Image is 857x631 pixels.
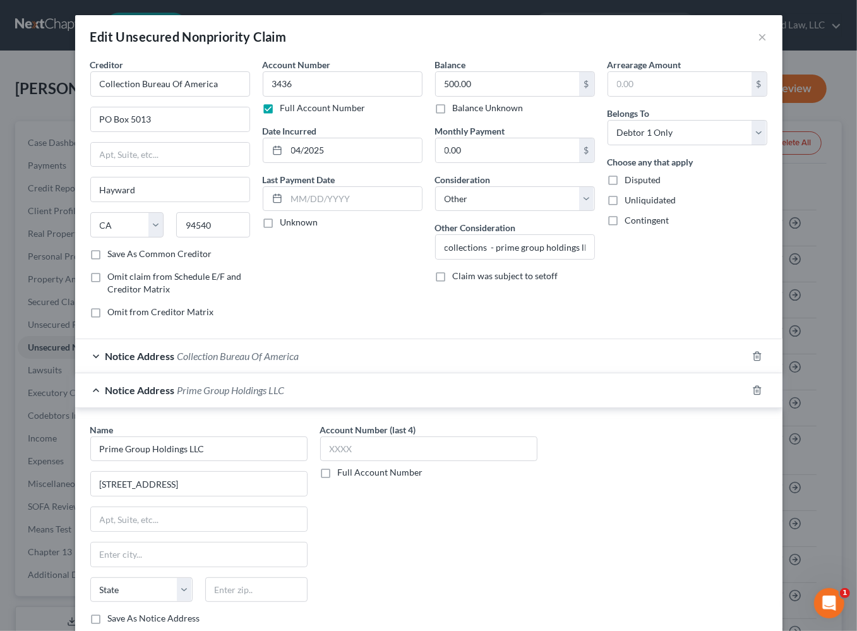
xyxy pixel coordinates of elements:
[625,195,676,205] span: Unliquidated
[90,71,250,97] input: Search creditor by name...
[177,350,299,362] span: Collection Bureau Of America
[435,173,491,186] label: Consideration
[579,72,594,96] div: $
[108,306,214,317] span: Omit from Creditor Matrix
[263,58,331,71] label: Account Number
[105,384,175,396] span: Notice Address
[90,436,308,462] input: Search by name...
[625,215,669,225] span: Contingent
[435,58,466,71] label: Balance
[608,155,693,169] label: Choose any that apply
[436,72,579,96] input: 0.00
[108,612,200,625] label: Save As Notice Address
[814,588,844,618] iframe: Intercom live chat
[176,212,250,237] input: Enter zip...
[625,174,661,185] span: Disputed
[263,173,335,186] label: Last Payment Date
[579,138,594,162] div: $
[758,29,767,44] button: ×
[263,71,423,97] input: --
[287,138,422,162] input: MM/DD/YYYY
[608,72,752,96] input: 0.00
[91,107,249,131] input: Enter address...
[90,28,287,45] div: Edit Unsecured Nonpriority Claim
[840,588,850,598] span: 1
[177,384,285,396] span: Prime Group Holdings LLC
[752,72,767,96] div: $
[608,58,681,71] label: Arrearage Amount
[90,59,124,70] span: Creditor
[91,143,249,167] input: Apt, Suite, etc...
[608,108,650,119] span: Belongs To
[205,577,308,603] input: Enter zip..
[453,270,558,281] span: Claim was subject to setoff
[91,543,307,567] input: Enter city...
[436,138,579,162] input: 0.00
[320,436,537,462] input: XXXX
[108,248,212,260] label: Save As Common Creditor
[280,102,366,114] label: Full Account Number
[91,177,249,201] input: Enter city...
[280,216,318,229] label: Unknown
[435,124,505,138] label: Monthly Payment
[435,221,516,234] label: Other Consideration
[91,507,307,531] input: Apt, Suite, etc...
[436,235,594,259] input: Specify...
[287,187,422,211] input: MM/DD/YYYY
[338,466,423,479] label: Full Account Number
[90,424,114,435] span: Name
[105,350,175,362] span: Notice Address
[91,472,307,496] input: Enter address...
[108,271,242,294] span: Omit claim from Schedule E/F and Creditor Matrix
[263,124,317,138] label: Date Incurred
[320,423,416,436] label: Account Number (last 4)
[453,102,524,114] label: Balance Unknown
